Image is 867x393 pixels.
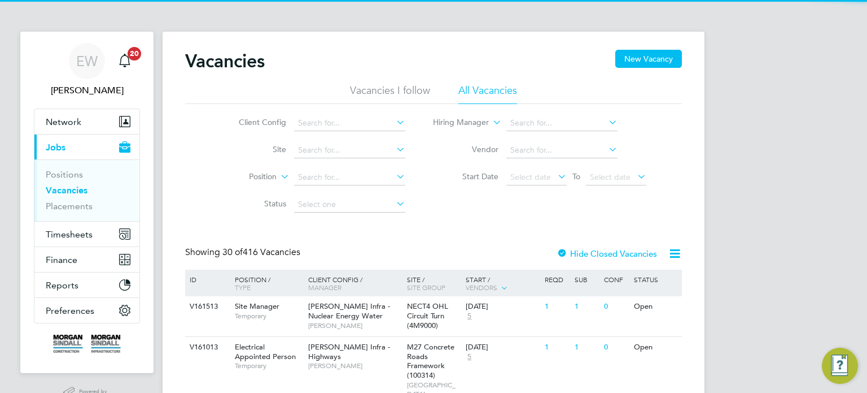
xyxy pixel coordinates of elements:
[113,43,136,79] a: 20
[590,172,630,182] span: Select date
[34,109,139,134] button: Network
[187,270,226,289] div: ID
[466,283,497,292] span: Vendors
[235,361,303,370] span: Temporary
[308,283,341,292] span: Manager
[76,54,98,68] span: EW
[187,296,226,317] div: V161513
[466,312,473,321] span: 5
[46,116,81,127] span: Network
[20,32,154,373] nav: Main navigation
[34,135,139,159] button: Jobs
[34,273,139,297] button: Reports
[53,335,121,353] img: morgansindall-logo-retina.png
[34,159,139,221] div: Jobs
[294,115,405,131] input: Search for...
[407,301,448,330] span: NECT4 OHL Circuit Turn (4M9000)
[631,337,680,358] div: Open
[572,270,601,289] div: Sub
[294,197,405,213] input: Select one
[46,185,87,196] a: Vacancies
[557,248,657,259] label: Hide Closed Vacancies
[407,283,445,292] span: Site Group
[294,170,405,185] input: Search for...
[222,247,243,258] span: 30 of
[407,342,454,381] span: M27 Concrete Roads Framework (100314)
[221,144,286,154] label: Site
[46,142,65,153] span: Jobs
[510,172,551,182] span: Select date
[466,343,539,352] div: [DATE]
[466,302,539,312] div: [DATE]
[235,342,296,361] span: Electrical Appointed Person
[433,171,498,182] label: Start Date
[34,335,140,353] a: Go to home page
[506,115,618,131] input: Search for...
[46,201,93,211] a: Placements
[34,84,140,97] span: Emma Wells
[34,43,140,97] a: EW[PERSON_NAME]
[235,283,251,292] span: Type
[294,142,405,158] input: Search for...
[572,337,601,358] div: 1
[34,247,139,272] button: Finance
[463,270,542,298] div: Start /
[466,352,473,362] span: 5
[221,198,286,209] label: Status
[615,50,682,68] button: New Vacancy
[305,270,404,297] div: Client Config /
[187,337,226,358] div: V161013
[458,84,517,104] li: All Vacancies
[34,222,139,247] button: Timesheets
[308,361,401,370] span: [PERSON_NAME]
[506,142,618,158] input: Search for...
[235,312,303,321] span: Temporary
[631,270,680,289] div: Status
[46,229,93,240] span: Timesheets
[46,280,78,291] span: Reports
[235,301,279,311] span: Site Manager
[404,270,463,297] div: Site /
[542,270,571,289] div: Reqd
[185,247,303,258] div: Showing
[308,342,390,361] span: [PERSON_NAME] Infra - Highways
[212,171,277,183] label: Position
[542,337,571,358] div: 1
[221,117,286,127] label: Client Config
[572,296,601,317] div: 1
[433,144,498,154] label: Vendor
[569,169,584,184] span: To
[34,298,139,323] button: Preferences
[822,348,858,384] button: Engage Resource Center
[46,169,83,180] a: Positions
[185,50,265,72] h2: Vacancies
[350,84,430,104] li: Vacancies I follow
[601,337,630,358] div: 0
[222,247,300,258] span: 416 Vacancies
[601,296,630,317] div: 0
[46,305,94,316] span: Preferences
[308,301,390,321] span: [PERSON_NAME] Infra - Nuclear Energy Water
[128,47,141,61] span: 20
[46,254,77,265] span: Finance
[308,321,401,330] span: [PERSON_NAME]
[601,270,630,289] div: Conf
[226,270,305,297] div: Position /
[424,117,489,128] label: Hiring Manager
[631,296,680,317] div: Open
[542,296,571,317] div: 1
